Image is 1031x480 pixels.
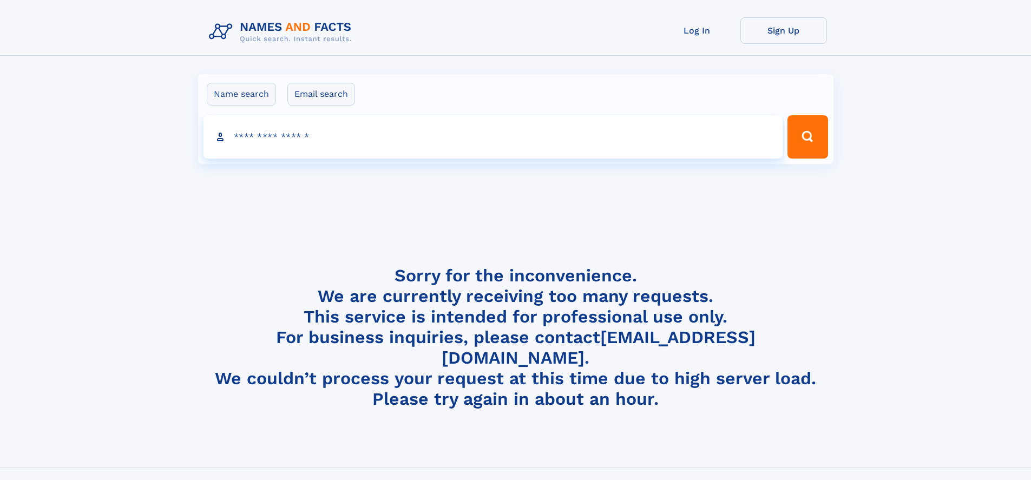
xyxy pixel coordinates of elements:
[205,265,827,410] h4: Sorry for the inconvenience. We are currently receiving too many requests. This service is intend...
[207,83,276,106] label: Name search
[442,327,756,368] a: [EMAIL_ADDRESS][DOMAIN_NAME]
[205,17,360,47] img: Logo Names and Facts
[787,115,828,159] button: Search Button
[203,115,783,159] input: search input
[654,17,740,44] a: Log In
[740,17,827,44] a: Sign Up
[287,83,355,106] label: Email search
